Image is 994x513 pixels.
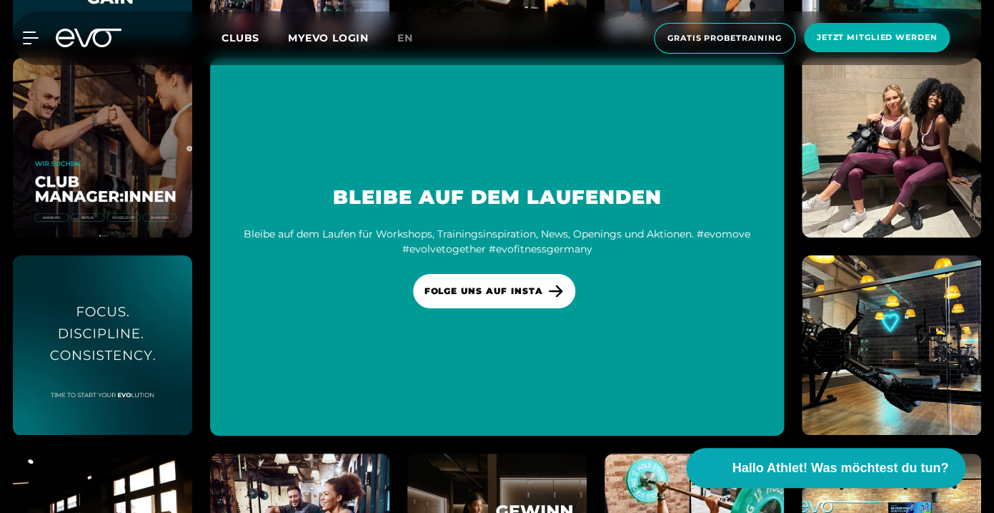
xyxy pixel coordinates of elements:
img: evofitness instagram [802,58,981,238]
button: Hallo Athlet! Was möchtest du tun? [686,448,965,488]
span: Hallo Athlet! Was möchtest du tun? [732,459,948,478]
div: Bleibe auf dem Laufen für Workshops, Trainingsinspiration, News, Openings und Aktionen. #evomove ... [227,227,767,257]
img: evofitness instagram [13,58,192,238]
a: MYEVO LOGIN [288,31,369,44]
span: Jetzt Mitglied werden [817,31,937,44]
a: Clubs [222,31,288,44]
a: Jetzt Mitglied werden [800,23,954,54]
span: Folge uns auf Insta [424,285,542,298]
a: en [397,30,430,47]
img: evofitness instagram [802,255,981,435]
a: Gratis Probetraining [650,23,800,54]
img: evofitness instagram [13,255,192,435]
span: Gratis Probetraining [667,32,782,44]
span: en [397,31,413,44]
a: Folge uns auf Insta [413,274,575,308]
span: Clubs [222,31,259,44]
h3: BLEIBE AUF DEM LAUFENDEN [227,185,767,210]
